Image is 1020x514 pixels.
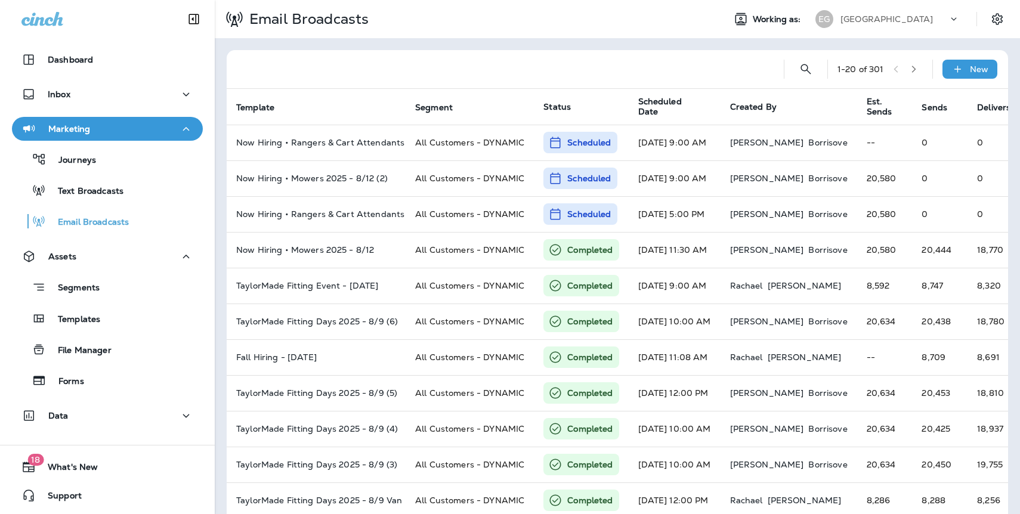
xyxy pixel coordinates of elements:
[567,172,611,184] p: Scheduled
[730,101,777,112] span: Created By
[629,339,721,375] td: [DATE] 11:08 AM
[415,102,468,113] span: Segment
[629,160,721,196] td: [DATE] 9:00 AM
[245,10,369,28] p: Email Broadcasts
[815,10,833,28] div: EG
[857,375,913,411] td: 20,634
[12,484,203,507] button: Support
[730,281,763,290] p: Rachael
[236,317,396,326] p: TaylorMade Fitting Days 2025 - 8/9 (6)
[236,352,396,362] p: Fall Hiring - 8/6/2025
[912,375,968,411] td: 20,453
[912,304,968,339] td: 20,438
[236,424,396,434] p: TaylorMade Fitting Days 2025 - 8/9 (4)
[912,411,968,447] td: 20,425
[236,209,396,219] p: Now Hiring • Rangers & Cart Attendants 2025 - 8/12
[12,455,203,479] button: 18What's New
[730,460,804,469] p: [PERSON_NAME]
[857,447,913,482] td: 20,634
[730,388,804,398] p: [PERSON_NAME]
[48,124,90,134] p: Marketing
[46,345,112,357] p: File Manager
[46,186,123,197] p: Text Broadcasts
[567,494,613,506] p: Completed
[47,155,96,166] p: Journeys
[629,196,721,232] td: [DATE] 5:00 PM
[857,125,913,160] td: --
[47,376,84,388] p: Forms
[629,268,721,304] td: [DATE] 9:00 AM
[567,351,613,363] p: Completed
[12,178,203,203] button: Text Broadcasts
[46,283,100,295] p: Segments
[236,174,396,183] p: Now Hiring • Mowers 2025 - 8/12 (2)
[48,411,69,420] p: Data
[236,496,396,505] p: TaylorMade Fitting Days 2025 - 8/9 Van
[922,102,963,113] span: Sends
[12,82,203,106] button: Inbox
[857,304,913,339] td: 20,634
[567,280,613,292] p: Completed
[236,245,396,255] p: Now Hiring • Mowers 2025 - 8/12
[970,64,988,74] p: New
[638,97,700,117] span: Scheduled Date
[46,217,129,228] p: Email Broadcasts
[730,209,804,219] p: [PERSON_NAME]
[730,496,763,505] p: Rachael
[730,138,804,147] p: [PERSON_NAME]
[12,48,203,72] button: Dashboard
[629,232,721,268] td: [DATE] 11:30 AM
[415,209,524,219] span: All Customers - DYNAMIC
[415,388,524,398] span: All Customers - DYNAMIC
[857,160,913,196] td: 20,580
[12,274,203,300] button: Segments
[857,196,913,232] td: 20,580
[629,125,721,160] td: [DATE] 9:00 AM
[27,454,44,466] span: 18
[415,423,524,434] span: All Customers - DYNAMIC
[415,316,524,327] span: All Customers - DYNAMIC
[12,117,203,141] button: Marketing
[567,315,613,327] p: Completed
[987,8,1008,30] button: Settings
[768,281,842,290] p: [PERSON_NAME]
[629,304,721,339] td: [DATE] 10:00 AM
[808,388,847,398] p: Borrisove
[912,232,968,268] td: 20,444
[12,147,203,172] button: Journeys
[768,496,842,505] p: [PERSON_NAME]
[977,103,1010,113] span: Delivers
[808,174,847,183] p: Borrisove
[837,64,884,74] div: 1 - 20 of 301
[567,423,613,435] p: Completed
[415,495,524,506] span: All Customers - DYNAMIC
[808,424,847,434] p: Borrisove
[857,411,913,447] td: 20,634
[46,314,100,326] p: Templates
[12,209,203,234] button: Email Broadcasts
[12,306,203,331] button: Templates
[912,125,968,160] td: 0
[808,317,847,326] p: Borrisove
[768,352,842,362] p: [PERSON_NAME]
[567,137,611,148] p: Scheduled
[629,411,721,447] td: [DATE] 10:00 AM
[415,459,524,470] span: All Customers - DYNAMIC
[730,174,804,183] p: [PERSON_NAME]
[415,137,524,148] span: All Customers - DYNAMIC
[236,281,396,290] p: TaylorMade Fitting Event - 8/19/2025
[236,138,396,147] p: Now Hiring • Rangers & Cart Attendants 2025 - 8/12 (2)
[567,208,611,220] p: Scheduled
[730,424,804,434] p: [PERSON_NAME]
[236,388,396,398] p: TaylorMade Fitting Days 2025 - 8/9 (5)
[730,352,763,362] p: Rachael
[867,97,908,117] span: Est. Sends
[543,101,571,112] span: Status
[36,491,82,505] span: Support
[922,103,947,113] span: Sends
[857,268,913,304] td: 8,592
[794,57,818,81] button: Search Email Broadcasts
[840,14,933,24] p: [GEOGRAPHIC_DATA]
[236,460,396,469] p: TaylorMade Fitting Days 2025 - 8/9 (3)
[415,173,524,184] span: All Customers - DYNAMIC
